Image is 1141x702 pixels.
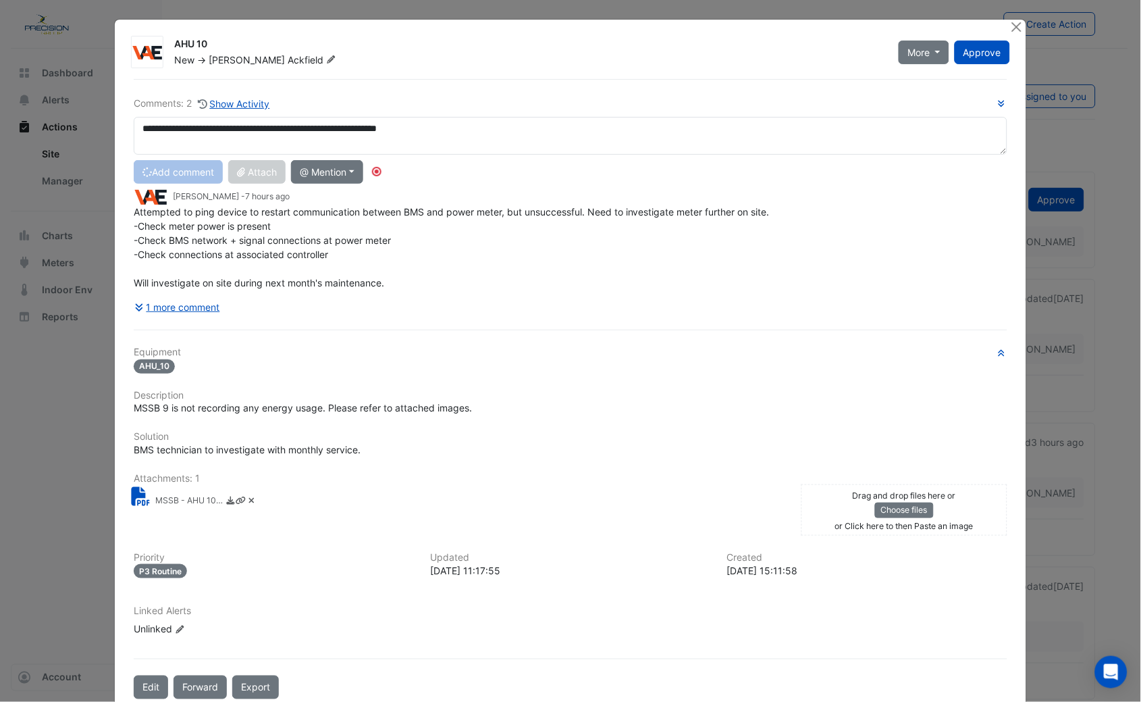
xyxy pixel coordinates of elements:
fa-icon: Edit Linked Alerts [175,625,185,635]
button: Show Activity [197,96,271,111]
div: P3 Routine [134,564,187,578]
div: [DATE] 11:17:55 [430,563,710,578]
button: @ Mention [291,160,363,184]
div: Unlinked [134,622,296,636]
a: Copy link to clipboard [236,495,246,509]
button: Approve [955,41,1010,64]
span: -> [197,54,206,66]
button: Close [1009,20,1024,34]
h6: Solution [134,431,1007,443]
div: [DATE] 15:11:58 [727,563,1007,578]
span: Ackfield [288,53,339,67]
div: Open Intercom Messenger [1095,656,1127,688]
button: More [899,41,949,64]
small: Drag and drop files here or [853,491,956,501]
div: AHU 10 [174,37,882,53]
div: Tooltip anchor [371,166,383,178]
h6: Attachments: 1 [134,473,1007,484]
span: MSSB 9 is not recording any energy usage. Please refer to attached images. [134,402,472,413]
button: 1 more comment [134,295,221,319]
a: Delete [246,495,257,509]
span: 2025-08-15 11:17:55 [245,191,290,201]
div: Comments: 2 [134,96,271,111]
span: BMS technician to investigate with monthly service. [134,444,361,455]
h6: Description [134,390,1007,401]
span: Attempted to ping device to restart communication between BMS and power meter, but unsuccessful. ... [134,206,772,289]
h6: Updated [430,552,710,563]
span: Approve [963,47,1001,58]
small: MSSB - AHU 10.pdf [155,495,223,509]
span: New [174,54,194,66]
img: VAE Group [132,46,163,59]
img: VAE Group [134,190,167,205]
span: AHU_10 [134,359,175,374]
h6: Priority [134,552,414,563]
button: Forward [174,676,227,699]
h6: Linked Alerts [134,605,1007,617]
h6: Created [727,552,1007,563]
a: Download [225,495,236,509]
h6: Equipment [134,347,1007,358]
span: [PERSON_NAME] [209,54,285,66]
small: or Click here to then Paste an image [835,521,974,531]
button: Edit [134,676,168,699]
button: Choose files [875,503,934,518]
small: [PERSON_NAME] - [173,191,290,203]
a: Export [232,676,279,699]
span: More [907,45,930,59]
